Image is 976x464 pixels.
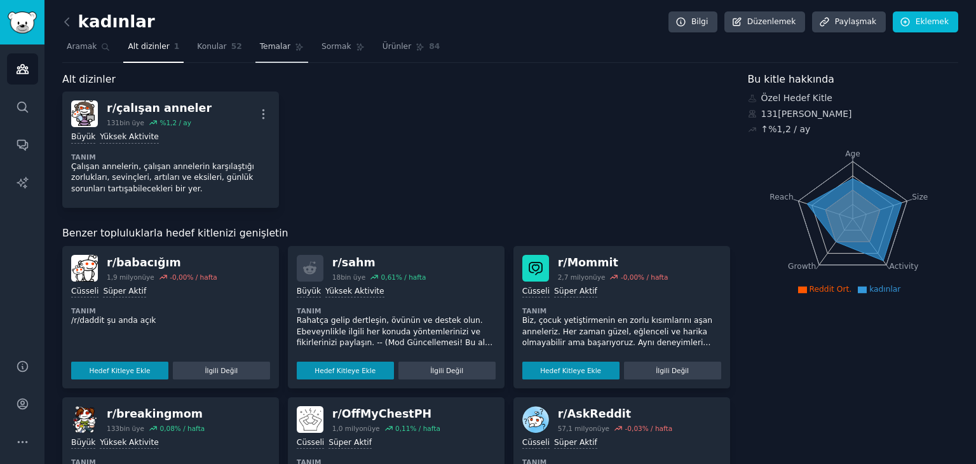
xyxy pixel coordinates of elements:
img: OffMyChestPH [297,406,323,433]
font: Konular [197,42,226,51]
font: 0,61 [381,273,396,281]
font: % / hafta [642,425,672,432]
font: Mommit [567,256,618,269]
a: Konular52 [193,37,246,63]
font: Büyük [71,438,95,447]
font: % / hafta [175,425,205,432]
font: r/ [107,102,116,114]
font: 57,1 milyon [558,425,597,432]
font: 1,9 milyon [107,273,142,281]
font: Cüsseli [297,438,324,447]
font: Bu kitle hakkında [748,73,834,85]
font: [PERSON_NAME] [778,109,851,119]
tspan: Growth [788,262,816,271]
font: babacığım [116,256,181,269]
font: sahm [342,256,376,269]
font: üye [367,425,379,432]
font: üye [597,425,609,432]
button: İlgili Değil [173,362,270,379]
font: Yüksek Aktivite [325,287,384,296]
font: İlgili Değil [205,367,238,374]
font: Sormak [322,42,351,51]
img: Annem [522,255,549,282]
font: 52 [231,42,242,51]
img: kırıcıanne [71,406,98,433]
font: -0,00 [170,273,187,281]
font: r/ [558,407,567,420]
font: Hedef Kitleye Ekle [315,367,376,374]
font: Temalar [260,42,290,51]
font: bin üye [119,425,144,432]
font: 18 [332,273,341,281]
a: Paylaşmak [812,11,886,33]
font: Düzenlemek [747,17,796,26]
font: % [768,124,776,134]
font: Hedef Kitleye Ekle [89,367,150,374]
font: Tanım [71,153,96,161]
a: Sormak [317,37,369,63]
font: breakingmom [116,407,203,420]
a: Düzenlemek [724,11,805,33]
a: Ürünler84 [378,37,445,63]
font: r/ [332,256,342,269]
font: Tanım [522,307,547,315]
font: üye [593,273,605,281]
font: Biz, çocuk yetiştirmenin en zorlu kısımlarını aşan anneleriz. Her zaman güzel, eğlenceli ve harik... [522,316,715,369]
a: Bilgi [668,11,717,33]
font: 1 [174,42,180,51]
font: bin üye [119,119,144,126]
font: Alt dizinler [128,42,169,51]
font: Süper Aktif [103,287,146,296]
font: 0,08 [159,425,174,432]
font: Tanım [297,307,322,315]
font: Cüsseli [71,287,98,296]
button: Hedef Kitleye Ekle [71,362,168,379]
font: % / hafta [410,425,440,432]
tspan: Reach [769,192,794,201]
font: Eklemek [916,17,949,26]
a: çalışan annelerr/çalışan anneler131bin üye%1,2 / ayBüyükYüksek AktiviteTanımÇalışan annelerin, ça... [62,92,279,208]
font: Yüksek Aktivite [100,132,159,141]
font: 2,7 milyon [558,273,593,281]
font: Çalışan annelerin, çalışan annelerin karşılaştığı zorlukları, sevinçleri, artıları ve eksileri, g... [71,162,254,193]
img: GummySearch logosu [8,11,37,34]
font: Benzer topluluklarla hedef kitlenizi genişletin [62,227,288,239]
tspan: Activity [889,262,918,271]
font: r/ [107,256,116,269]
font: Cüsseli [522,287,550,296]
font: % / hafta [396,273,426,281]
font: % [159,119,166,126]
button: İlgili Değil [398,362,496,379]
font: kadınlar [78,12,155,31]
font: 131 [107,119,119,126]
tspan: Size [912,192,928,201]
font: İlgili Değil [430,367,463,374]
font: Süper Aktif [554,287,597,296]
font: Reddit Ort. [810,285,852,294]
font: 133 [107,425,119,432]
font: Paylaşmak [835,17,876,26]
font: kadınlar [869,285,900,294]
font: Ürünler [383,42,412,51]
font: Bilgi [691,17,708,26]
font: /r/daddit şu anda açık [71,316,156,325]
font: İlgili Değil [656,367,689,374]
font: % / hafta [187,273,217,281]
font: Süper Aktif [554,438,597,447]
font: 1,2 / ay [777,124,811,134]
font: OffMyChestPH [342,407,431,420]
tspan: Age [845,149,860,158]
font: Hedef Kitleye Ekle [540,367,601,374]
button: Hedef Kitleye Ekle [297,362,394,379]
font: Yüksek Aktivite [100,438,159,447]
button: Hedef Kitleye Ekle [522,362,620,379]
font: 1,0 milyon [332,425,367,432]
font: r/ [558,256,567,269]
font: Tanım [71,307,96,315]
a: Aramak [62,37,114,63]
a: Temalar [255,37,308,63]
font: Özel Hedef Kitle [761,93,832,103]
font: ↑ [761,124,769,134]
font: bin üye [341,273,365,281]
font: AskReddit [567,407,631,420]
